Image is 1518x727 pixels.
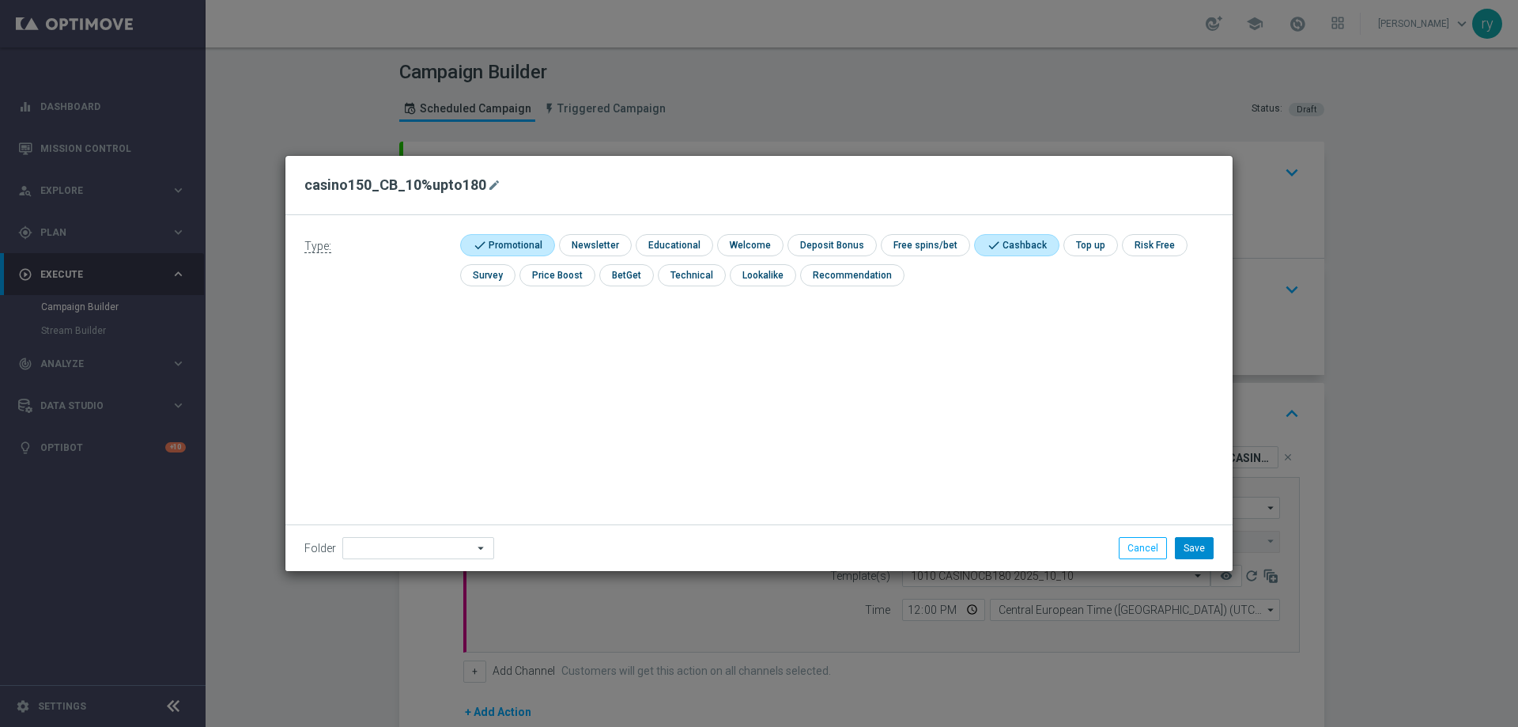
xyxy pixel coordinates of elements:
[486,176,506,195] button: mode_edit
[304,542,336,555] label: Folder
[304,176,486,195] h2: casino150_CB_10%upto180
[488,179,500,191] i: mode_edit
[1119,537,1167,559] button: Cancel
[304,240,331,253] span: Type:
[1175,537,1214,559] button: Save
[474,538,489,559] i: arrow_drop_down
